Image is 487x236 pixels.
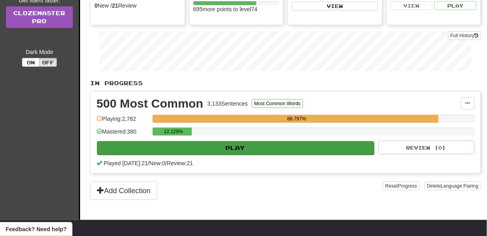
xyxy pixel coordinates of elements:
[95,2,98,9] strong: 0
[435,1,477,10] button: Play
[252,99,303,108] button: Most Common Words
[378,141,475,154] button: Review (0)
[97,115,149,128] div: Playing: 2,782
[292,2,378,10] button: View
[391,1,433,10] button: View
[112,2,119,9] strong: 21
[39,58,57,67] button: Off
[193,5,280,13] div: 695 more points to level 74
[425,182,481,190] button: DeleteLanguage Pairing
[167,160,193,166] span: Review: 21
[448,31,481,40] button: Full History
[97,98,203,110] div: 500 Most Common
[97,128,149,141] div: Mastered: 380
[165,160,167,166] span: /
[149,160,165,166] span: New: 0
[90,79,481,87] p: In Progress
[6,48,73,56] div: Dark Mode
[6,6,73,28] a: ClozemasterPro
[155,115,439,123] div: 88.797%
[383,182,419,190] button: ResetProgress
[155,128,191,136] div: 12.129%
[6,225,66,233] span: Open feedback widget
[441,183,479,189] span: Language Pairing
[22,58,40,67] button: On
[104,160,148,166] span: Played [DATE]: 21
[207,100,248,108] div: 3,133 Sentences
[97,141,374,155] button: Play
[148,160,149,166] span: /
[90,182,157,200] button: Add Collection
[398,183,417,189] span: Progress
[95,2,181,10] div: New / Review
